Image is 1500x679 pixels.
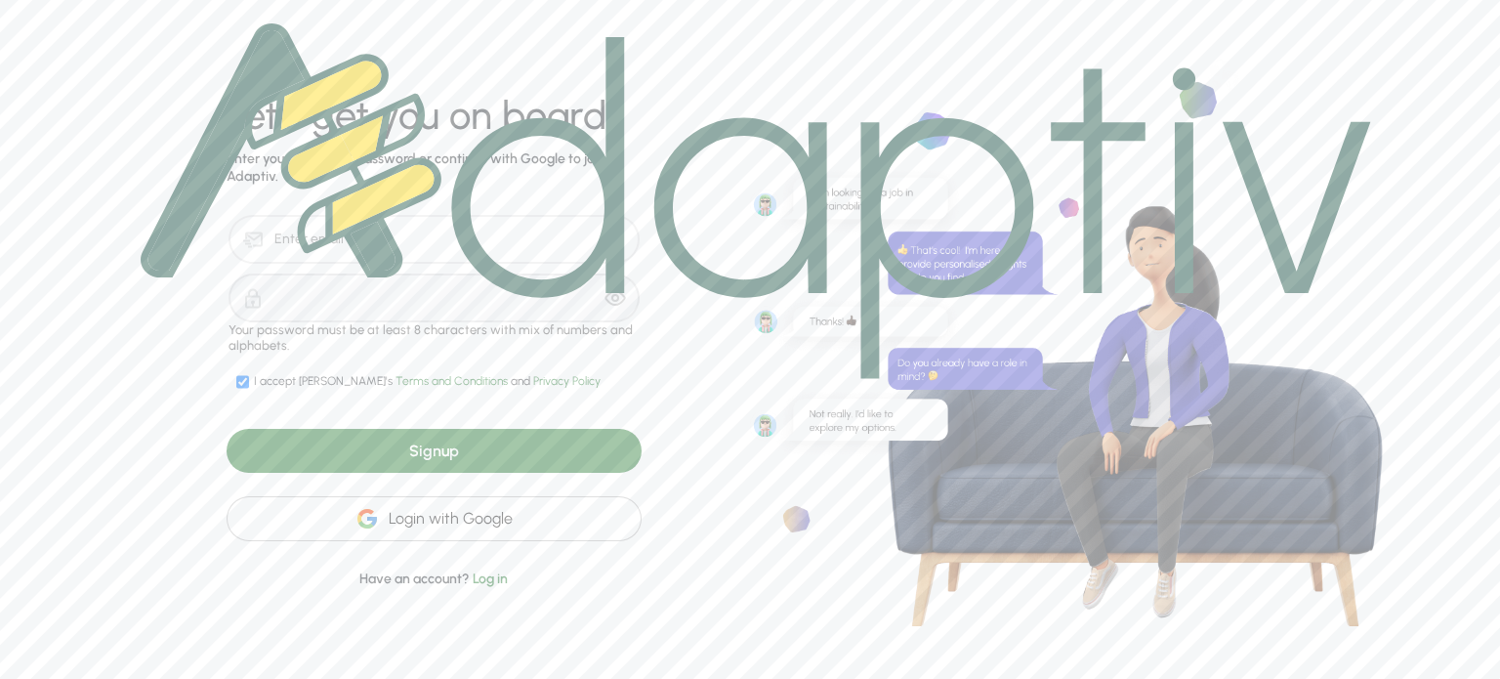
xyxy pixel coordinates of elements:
[227,546,642,589] div: Have an account?
[227,496,642,541] div: Login with Google
[227,429,642,474] div: Signup
[473,571,508,587] span: Log in
[355,507,379,530] img: google-icon.2f27fcd6077ff8336a97d9c3f95f339d.svg
[141,23,1371,379] img: logo.1749501288befa47a911bf1f7fa84db0.svg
